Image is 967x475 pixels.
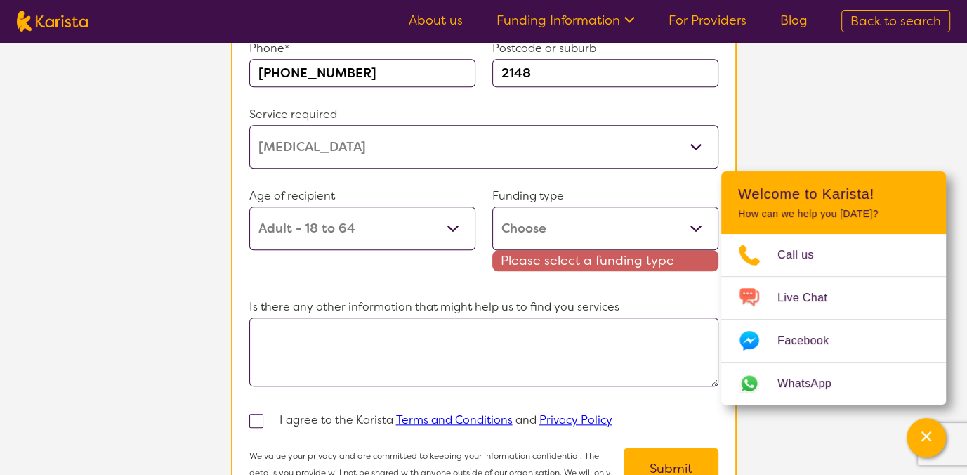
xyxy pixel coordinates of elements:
button: Channel Menu [907,418,946,457]
a: Back to search [841,10,950,32]
span: WhatsApp [777,373,848,394]
span: Live Chat [777,287,844,308]
p: How can we help you [DATE]? [738,208,929,220]
span: Please select a funding type [492,250,718,271]
p: Phone* [249,38,475,59]
div: Channel Menu [721,171,946,405]
p: Funding type [492,186,718,207]
span: Call us [777,245,831,266]
p: I agree to the Karista and [279,410,612,431]
a: Blog [780,12,808,29]
a: For Providers [669,12,746,29]
a: Terms and Conditions [396,412,513,427]
p: Is there any other information that might help us to find you services [249,297,718,318]
a: Funding Information [496,12,635,29]
span: Back to search [850,13,941,30]
a: Web link opens in a new tab. [721,363,946,405]
a: Privacy Policy [539,412,612,427]
p: Age of recipient [249,186,475,207]
p: Service required [249,104,718,125]
span: Facebook [777,330,846,351]
a: About us [409,12,463,29]
img: Karista logo [17,11,88,32]
h2: Welcome to Karista! [738,186,929,202]
ul: Choose channel [721,234,946,405]
p: Postcode or suburb [492,38,718,59]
